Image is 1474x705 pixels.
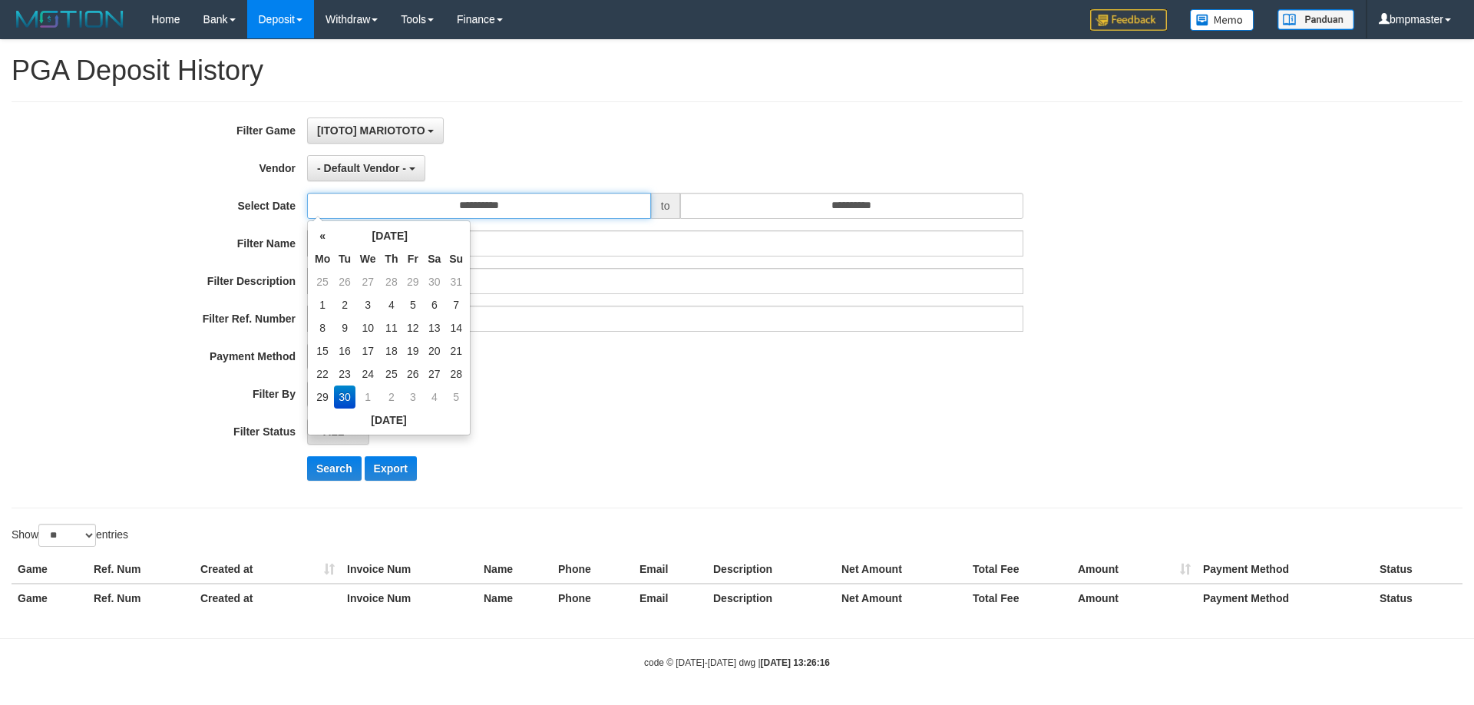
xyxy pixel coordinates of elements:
th: « [311,224,334,247]
img: Button%20Memo.svg [1190,9,1254,31]
th: Description [707,584,835,612]
td: 28 [381,270,403,293]
th: Ref. Num [88,555,194,584]
td: 3 [355,293,381,316]
span: - Default Vendor - [317,162,406,174]
td: 7 [445,293,467,316]
td: 1 [311,293,334,316]
td: 16 [334,339,355,362]
td: 2 [381,386,403,409]
td: 25 [381,362,403,386]
button: [ITOTO] MARIOTOTO [307,118,444,144]
td: 11 [381,316,403,339]
td: 31 [445,270,467,293]
th: Net Amount [835,555,967,584]
th: Created at [194,555,341,584]
strong: [DATE] 13:26:16 [761,657,830,668]
td: 14 [445,316,467,339]
td: 26 [402,362,423,386]
select: Showentries [38,524,96,547]
td: 25 [311,270,334,293]
th: Fr [402,247,423,270]
th: [DATE] [311,409,467,432]
th: Net Amount [835,584,967,612]
td: 20 [423,339,445,362]
td: 24 [355,362,381,386]
td: 17 [355,339,381,362]
td: 5 [445,386,467,409]
th: Created at [194,584,341,612]
td: 1 [355,386,381,409]
th: [DATE] [334,224,445,247]
th: We [355,247,381,270]
td: 4 [423,386,445,409]
button: Export [365,456,417,481]
td: 26 [334,270,355,293]
span: [ITOTO] MARIOTOTO [317,124,425,137]
span: - ALL - [317,425,351,438]
th: Name [478,584,552,612]
img: Feedback.jpg [1090,9,1167,31]
td: 13 [423,316,445,339]
td: 19 [402,339,423,362]
td: 10 [355,316,381,339]
td: 4 [381,293,403,316]
th: Total Fee [967,555,1072,584]
td: 22 [311,362,334,386]
th: Invoice Num [341,555,478,584]
h1: PGA Deposit History [12,55,1462,86]
td: 3 [402,386,423,409]
button: - Default Vendor - [307,155,425,181]
td: 8 [311,316,334,339]
td: 30 [334,386,355,409]
td: 9 [334,316,355,339]
th: Su [445,247,467,270]
td: 28 [445,362,467,386]
td: 2 [334,293,355,316]
th: Game [12,555,88,584]
td: 27 [423,362,445,386]
td: 15 [311,339,334,362]
th: Description [707,555,835,584]
td: 27 [355,270,381,293]
td: 23 [334,362,355,386]
th: Email [633,555,707,584]
th: Payment Method [1197,555,1373,584]
small: code © [DATE]-[DATE] dwg | [644,657,830,668]
th: Mo [311,247,334,270]
th: Phone [552,555,633,584]
th: Tu [334,247,355,270]
img: panduan.png [1277,9,1354,30]
th: Ref. Num [88,584,194,612]
th: Phone [552,584,633,612]
th: Amount [1072,555,1197,584]
td: 18 [381,339,403,362]
button: Search [307,456,362,481]
th: Game [12,584,88,612]
td: 29 [311,386,334,409]
td: 5 [402,293,423,316]
td: 30 [423,270,445,293]
th: Name [478,555,552,584]
span: to [651,193,680,219]
th: Sa [423,247,445,270]
th: Email [633,584,707,612]
td: 29 [402,270,423,293]
th: Status [1373,555,1462,584]
th: Total Fee [967,584,1072,612]
th: Th [381,247,403,270]
td: 12 [402,316,423,339]
th: Status [1373,584,1462,612]
th: Amount [1072,584,1197,612]
label: Show entries [12,524,128,547]
th: Invoice Num [341,584,478,612]
td: 6 [423,293,445,316]
td: 21 [445,339,467,362]
img: MOTION_logo.png [12,8,128,31]
th: Payment Method [1197,584,1373,612]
